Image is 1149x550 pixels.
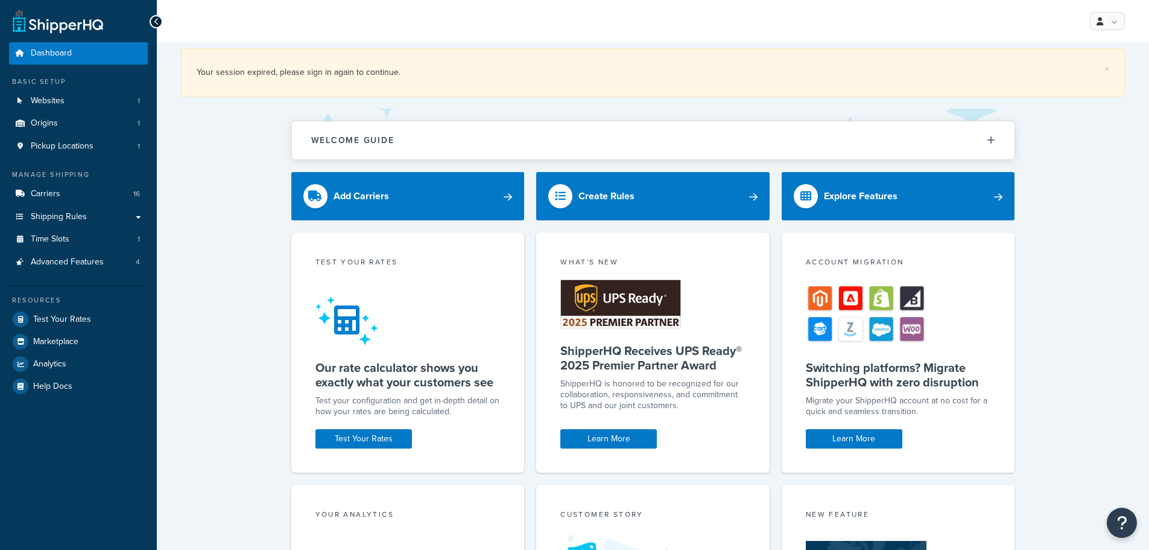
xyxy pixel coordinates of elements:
span: Carriers [31,189,60,199]
li: Pickup Locations [9,135,148,158]
a: Marketplace [9,331,148,353]
a: Advanced Features4 [9,251,148,273]
div: New Feature [806,509,991,523]
span: Websites [31,96,65,106]
div: Customer Story [560,509,745,523]
p: ShipperHQ is honored to be recognized for our collaboration, responsiveness, and commitment to UP... [560,379,745,411]
span: 16 [133,189,140,199]
span: 1 [138,96,140,106]
li: Websites [9,90,148,112]
button: Open Resource Center [1107,508,1137,538]
span: 1 [138,234,140,245]
span: Analytics [33,359,66,369]
span: Help Docs [33,382,72,392]
div: Account Migration [806,257,991,270]
li: Origins [9,112,148,135]
span: Marketplace [33,337,78,347]
span: 1 [138,118,140,129]
a: Analytics [9,353,148,375]
h5: Switching platforms? Migrate ShipperHQ with zero disruption [806,360,991,389]
a: Help Docs [9,376,148,397]
a: Explore Features [782,172,1015,220]
a: Test Your Rates [315,429,412,449]
h5: Our rate calculator shows you exactly what your customers see [315,360,501,389]
button: Welcome Guide [292,121,1014,159]
span: Dashboard [31,48,72,59]
span: Test Your Rates [33,315,91,325]
div: Test your rates [315,257,501,270]
a: Dashboard [9,42,148,65]
a: Carriers16 [9,183,148,205]
div: Basic Setup [9,77,148,87]
h5: ShipperHQ Receives UPS Ready® 2025 Premier Partner Award [560,344,745,373]
span: Time Slots [31,234,69,245]
div: Your Analytics [315,509,501,523]
li: Carriers [9,183,148,205]
div: Create Rules [578,188,635,205]
a: Test Your Rates [9,309,148,330]
div: Your session expired, please sign in again to continue. [197,64,1109,81]
div: Manage Shipping [9,170,148,180]
a: Learn More [806,429,902,449]
a: Create Rules [536,172,770,220]
span: Advanced Features [31,257,104,267]
span: Pickup Locations [31,141,93,152]
li: Advanced Features [9,251,148,273]
a: Websites1 [9,90,148,112]
div: Explore Features [824,188,897,205]
a: Add Carriers [291,172,525,220]
h2: Welcome Guide [311,136,394,145]
span: 4 [136,257,140,267]
li: Time Slots [9,228,148,251]
div: Resources [9,295,148,305]
div: Add Carriers [334,188,389,205]
span: Origins [31,118,58,129]
a: × [1104,64,1109,74]
span: 1 [138,141,140,152]
a: Learn More [560,429,657,449]
a: Shipping Rules [9,206,148,228]
div: Test your configuration and get in-depth detail on how your rates are being calculated. [315,395,501,417]
a: Origins1 [9,112,148,135]
div: What's New [560,257,745,270]
a: Pickup Locations1 [9,135,148,158]
div: Migrate your ShipperHQ account at no cost for a quick and seamless transition. [806,395,991,417]
a: Time Slots1 [9,228,148,251]
span: Shipping Rules [31,212,87,222]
